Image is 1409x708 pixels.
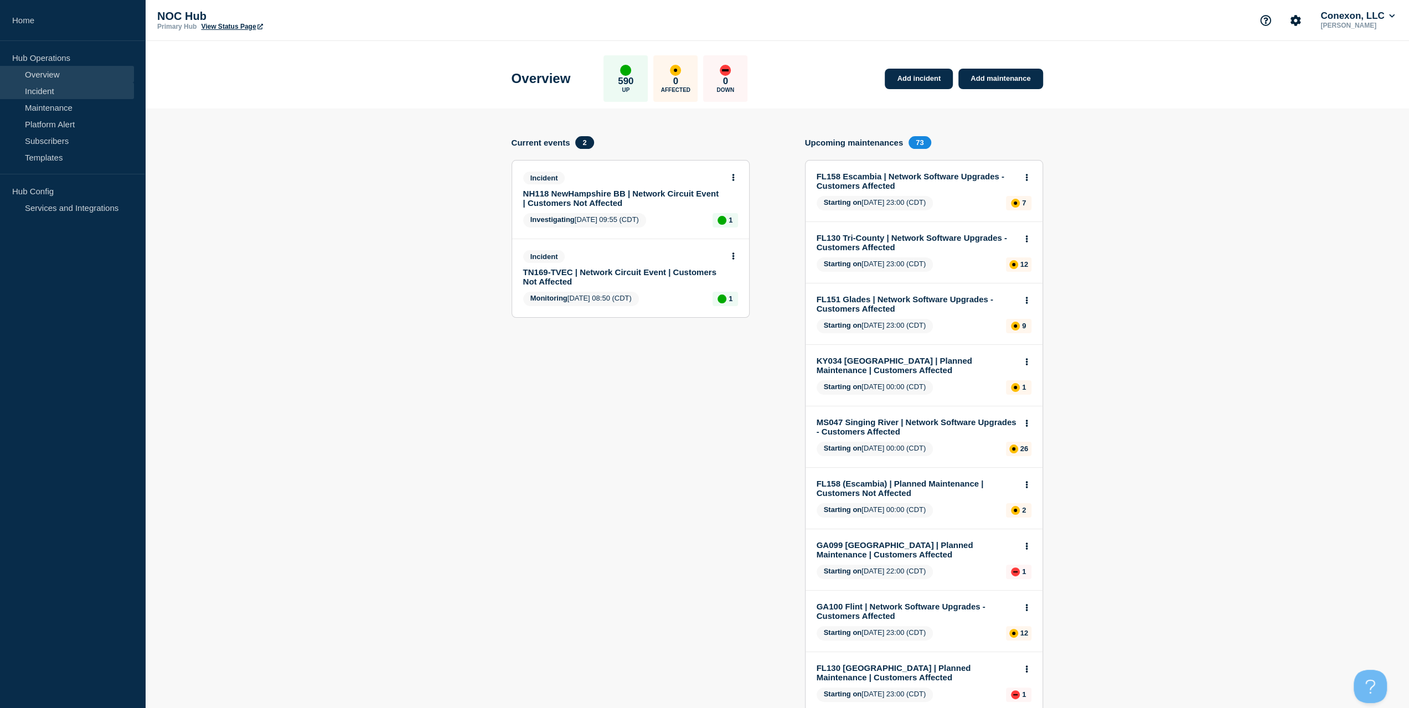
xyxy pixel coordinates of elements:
[1009,629,1018,638] div: affected
[824,628,862,637] span: Starting on
[530,215,575,224] span: Investigating
[824,505,862,514] span: Starting on
[1009,445,1018,453] div: affected
[157,10,379,23] p: NOC Hub
[817,479,1016,498] a: FL158 (Escambia) | Planned Maintenance | Customers Not Affected
[817,319,933,333] span: [DATE] 23:00 (CDT)
[1318,22,1397,29] p: [PERSON_NAME]
[1318,11,1397,22] button: Conexon, LLC
[1022,383,1026,391] p: 1
[622,87,629,93] p: Up
[720,65,731,76] div: down
[201,23,262,30] a: View Status Page
[817,565,933,579] span: [DATE] 22:00 (CDT)
[1254,9,1277,32] button: Support
[824,444,862,452] span: Starting on
[1284,9,1307,32] button: Account settings
[618,76,633,87] p: 590
[716,87,734,93] p: Down
[817,540,1016,559] a: GA099 [GEOGRAPHIC_DATA] | Planned Maintenance | Customers Affected
[1020,260,1028,268] p: 12
[824,383,862,391] span: Starting on
[530,294,567,302] span: Monitoring
[1022,690,1026,699] p: 1
[1009,260,1018,269] div: affected
[157,23,197,30] p: Primary Hub
[1011,690,1020,699] div: down
[1011,199,1020,208] div: affected
[824,567,862,575] span: Starting on
[1354,670,1387,703] iframe: Help Scout Beacon - Open
[817,688,933,702] span: [DATE] 23:00 (CDT)
[817,196,933,210] span: [DATE] 23:00 (CDT)
[729,216,732,224] p: 1
[824,198,862,206] span: Starting on
[805,138,904,147] h4: Upcoming maintenances
[523,292,639,306] span: [DATE] 08:50 (CDT)
[1020,445,1028,453] p: 26
[817,356,1016,375] a: KY034 [GEOGRAPHIC_DATA] | Planned Maintenance | Customers Affected
[817,380,933,395] span: [DATE] 00:00 (CDT)
[909,136,931,149] span: 73
[817,233,1016,252] a: FL130 Tri-County | Network Software Upgrades - Customers Affected
[620,65,631,76] div: up
[523,189,723,208] a: NH118 NewHampshire BB | Network Circuit Event | Customers Not Affected
[817,257,933,272] span: [DATE] 23:00 (CDT)
[1022,199,1026,207] p: 7
[1011,506,1020,515] div: affected
[673,76,678,87] p: 0
[718,294,726,303] div: up
[670,65,681,76] div: affected
[718,216,726,225] div: up
[817,294,1016,313] a: FL151 Glades | Network Software Upgrades - Customers Affected
[817,172,1016,190] a: FL158 Escambia | Network Software Upgrades - Customers Affected
[817,626,933,640] span: [DATE] 23:00 (CDT)
[1022,506,1026,514] p: 2
[512,71,571,86] h1: Overview
[661,87,690,93] p: Affected
[817,602,1016,621] a: GA100 Flint | Network Software Upgrades - Customers Affected
[958,69,1042,89] a: Add maintenance
[523,267,723,286] a: TN169-TVEC | Network Circuit Event | Customers Not Affected
[1011,383,1020,392] div: affected
[729,294,732,303] p: 1
[512,138,570,147] h4: Current events
[1022,322,1026,330] p: 9
[523,172,565,184] span: Incident
[885,69,953,89] a: Add incident
[1020,629,1028,637] p: 12
[523,250,565,263] span: Incident
[523,213,646,228] span: [DATE] 09:55 (CDT)
[824,321,862,329] span: Starting on
[817,663,1016,682] a: FL130 [GEOGRAPHIC_DATA] | Planned Maintenance | Customers Affected
[1011,322,1020,330] div: affected
[575,136,593,149] span: 2
[1022,567,1026,576] p: 1
[817,503,933,518] span: [DATE] 00:00 (CDT)
[817,442,933,456] span: [DATE] 00:00 (CDT)
[1011,567,1020,576] div: down
[817,417,1016,436] a: MS047 Singing River | Network Software Upgrades - Customers Affected
[824,260,862,268] span: Starting on
[824,690,862,698] span: Starting on
[723,76,728,87] p: 0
